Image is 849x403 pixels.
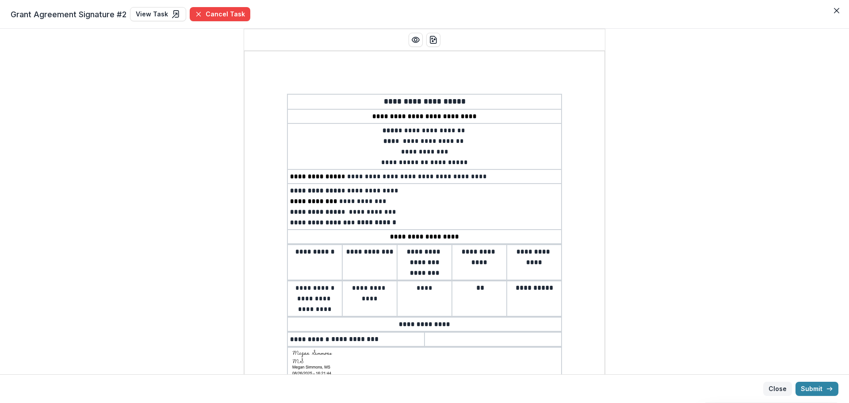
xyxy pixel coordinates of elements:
[795,382,838,396] button: Submit
[409,33,423,47] button: Preview preview-doc.pdf
[426,33,440,47] button: download-word
[830,4,844,18] button: Close
[11,8,126,20] span: Grant Agreement Signature #2
[130,7,186,21] a: View Task
[763,382,792,396] button: Close
[190,7,250,21] button: Cancel Task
